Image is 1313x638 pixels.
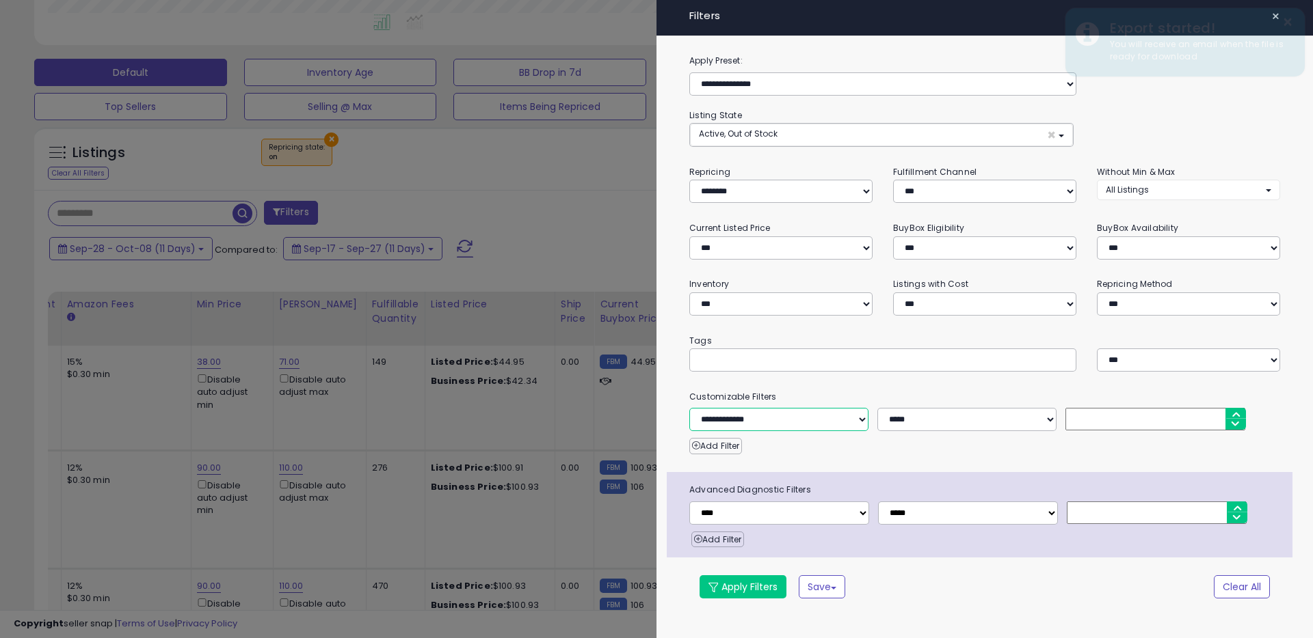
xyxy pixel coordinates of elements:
[1097,180,1280,199] button: All Listings
[699,128,778,139] span: Active, Out of Stock
[689,222,770,234] small: Current Listed Price
[679,389,1290,404] small: Customizable Filters
[689,109,742,121] small: Listing State
[689,438,742,454] button: Add Filter
[1271,7,1280,26] span: ×
[689,278,729,290] small: Inventory
[799,575,845,598] button: Save
[1097,278,1173,290] small: Repricing Method
[1214,575,1270,598] button: Clear All
[1282,14,1293,31] button: ×
[691,531,744,548] button: Add Filter
[689,166,730,178] small: Repricing
[679,333,1290,348] small: Tags
[689,10,1280,22] h4: Filters
[679,482,1292,497] span: Advanced Diagnostic Filters
[1097,166,1176,178] small: Without Min & Max
[1047,128,1056,142] span: ×
[1106,184,1149,195] span: All Listings
[893,222,964,234] small: BuyBox Eligibility
[679,53,1290,68] label: Apply Preset:
[690,124,1073,146] button: Active, Out of Stock ×
[700,575,786,598] button: Apply Filters
[1097,222,1178,234] small: BuyBox Availability
[1100,38,1295,64] div: You will receive an email when the file is ready for download
[893,278,968,290] small: Listings with Cost
[1266,7,1286,26] button: ×
[1100,18,1295,38] div: Export started!
[893,166,977,178] small: Fulfillment Channel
